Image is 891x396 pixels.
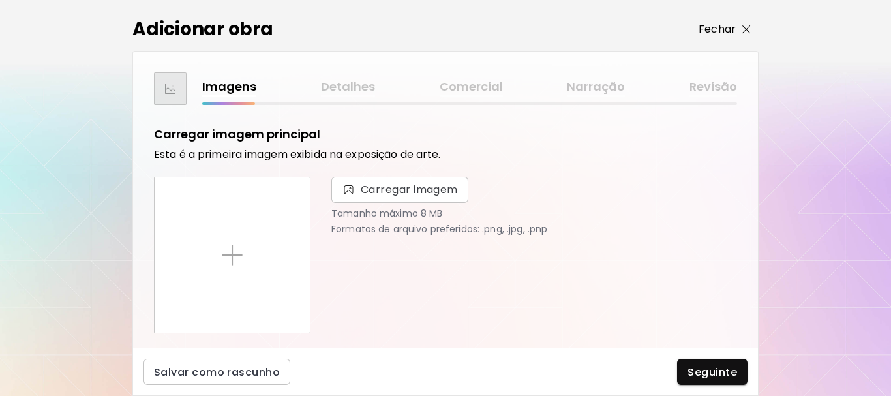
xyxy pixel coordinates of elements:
[68,77,100,85] div: Domínio
[143,359,290,385] button: Salvar como rascunho
[222,245,243,266] img: placeholder
[331,208,737,219] p: Tamanho máximo 8 MB
[21,34,31,44] img: website_grey.svg
[37,21,64,31] div: v 4.0.25
[154,148,737,161] h6: Esta é a primeira imagem exibida na exposição de arte.
[21,21,31,31] img: logo_orange.svg
[677,359,748,385] button: Seguinte
[34,34,146,44] div: Domínio: [DOMAIN_NAME]
[154,365,280,379] span: Salvar como rascunho
[154,126,320,143] h5: Carregar imagem principal
[331,224,737,234] p: Formatos de arquivo preferidos: .png, .jpg, .pnp
[361,182,458,198] span: Carregar imagem
[138,76,148,86] img: tab_keywords_by_traffic_grey.svg
[54,76,65,86] img: tab_domain_overview_orange.svg
[331,177,468,203] span: Carregar imagem
[687,365,737,379] span: Seguinte
[152,77,209,85] div: Palavras-chave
